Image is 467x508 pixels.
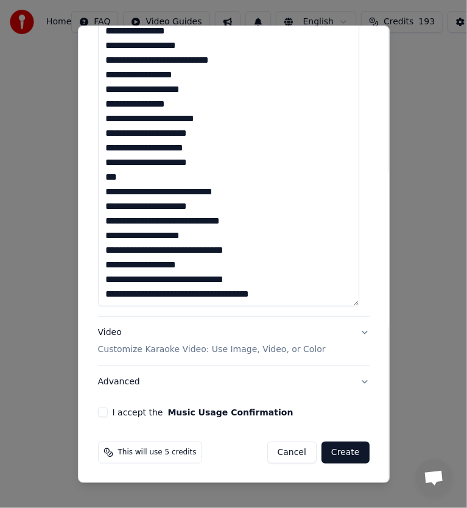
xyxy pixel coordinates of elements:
div: Video [98,326,326,356]
button: VideoCustomize Karaoke Video: Use Image, Video, or Color [98,317,370,365]
button: Create [321,442,370,464]
label: I accept the [113,408,293,417]
button: Advanced [98,366,370,398]
button: I accept the [167,408,293,417]
span: This will use 5 credits [118,448,197,457]
button: Cancel [267,442,317,464]
p: Customize Karaoke Video: Use Image, Video, or Color [98,344,326,356]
